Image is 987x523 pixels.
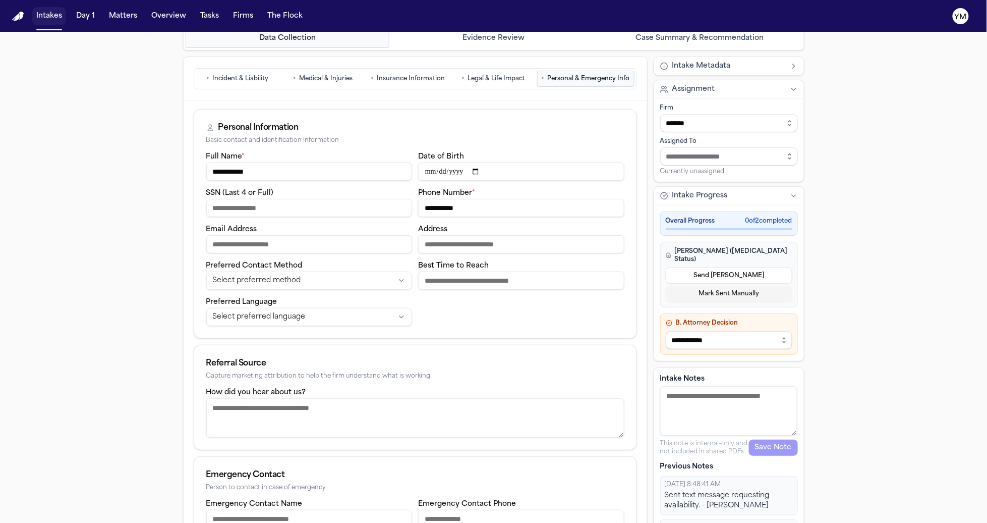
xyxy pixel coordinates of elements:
label: How did you hear about us? [206,389,306,396]
span: • [461,74,465,84]
label: Preferred Language [206,298,277,306]
input: Full name [206,163,413,181]
div: [DATE] 8:48:41 AM [665,481,793,489]
span: Currently unassigned [660,168,725,176]
div: Emergency Contact [206,469,624,481]
label: Date of Birth [418,153,464,161]
input: Assign to staff member [660,147,798,166]
span: Personal & Emergency Info [548,75,630,83]
button: Send [PERSON_NAME] [666,268,792,284]
textarea: Intake notes [660,386,798,436]
button: Go to Insurance Information [367,71,450,87]
input: Email address [206,235,413,253]
button: Go to Case Summary & Recommendation step [598,29,802,48]
button: Day 1 [72,7,99,25]
button: Matters [105,7,141,25]
button: Intakes [32,7,66,25]
button: Go to Incident & Liability [196,71,279,87]
button: Intake Progress [654,187,804,205]
label: Email Address [206,226,257,233]
p: This note is internal-only and not included in shared PDFs. [660,440,749,456]
label: Preferred Contact Method [206,262,303,270]
input: Phone number [418,199,624,217]
span: Incident & Liability [213,75,269,83]
button: Go to Medical & Injuries [281,71,365,87]
span: • [293,74,296,84]
div: Personal Information [218,122,299,134]
div: Sent text message requesting availability. - [PERSON_NAME] [665,491,793,511]
span: Insurance Information [377,75,445,83]
label: SSN (Last 4 or Full) [206,189,274,197]
div: Capture marketing attribution to help the firm understand what is working [206,373,624,380]
h4: B. Attorney Decision [666,319,792,327]
button: Tasks [196,7,223,25]
button: Assignment [654,80,804,98]
input: Address [418,235,624,253]
label: Best Time to Reach [418,262,489,270]
span: Overall Progress [666,217,715,225]
h4: [PERSON_NAME] ([MEDICAL_DATA] Status) [666,247,792,264]
span: Legal & Life Impact [468,75,525,83]
p: Previous Notes [660,462,798,472]
div: Firm [660,104,798,112]
nav: Intake steps [186,29,802,48]
span: • [371,74,374,84]
div: Person to contact in case of emergency [206,484,624,492]
label: Phone Number [418,189,475,197]
span: 0 of 2 completed [745,217,792,225]
div: Assigned To [660,137,798,145]
input: Best time to reach [418,272,624,290]
span: • [207,74,210,84]
button: Overview [147,7,190,25]
button: Firms [229,7,257,25]
input: Date of birth [418,163,624,181]
label: Intake Notes [660,374,798,384]
label: Address [418,226,447,233]
label: Emergency Contact Phone [418,500,516,508]
span: Intake Progress [672,191,728,201]
button: Intake Metadata [654,57,804,75]
button: Go to Evidence Review step [391,29,596,48]
div: Referral Source [206,357,624,370]
div: Basic contact and identification information [206,137,624,144]
span: Medical & Injuries [299,75,353,83]
button: Go to Personal & Emergency Info [537,71,634,87]
button: Mark Sent Manually [666,286,792,302]
button: The Flock [263,7,307,25]
label: Full Name [206,153,245,161]
button: Go to Legal & Life Impact [452,71,535,87]
input: SSN [206,199,413,217]
span: Assignment [672,84,715,94]
a: Home [12,12,24,21]
input: Select firm [660,114,798,132]
span: Intake Metadata [672,61,731,71]
img: Finch Logo [12,12,24,21]
span: • [542,74,545,84]
button: Go to Data Collection step [186,29,390,48]
label: Emergency Contact Name [206,500,303,508]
